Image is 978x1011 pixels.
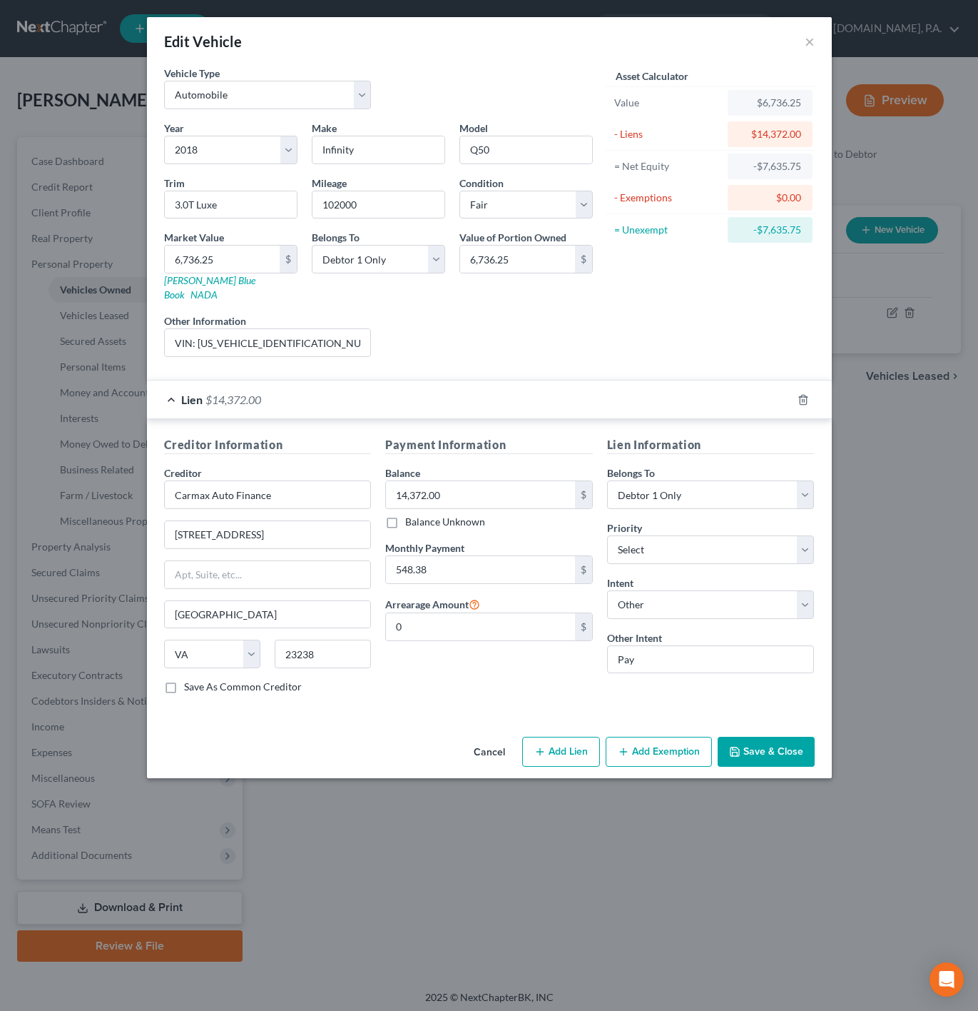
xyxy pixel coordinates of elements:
label: Asset Calculator [616,69,688,84]
div: = Unexempt [614,223,722,237]
label: Balance [385,466,420,481]
label: Balance Unknown [405,515,485,529]
h5: Payment Information [385,436,593,454]
label: Arrearage Amount [385,595,480,613]
label: Market Value [164,230,224,245]
label: Monthly Payment [385,540,464,555]
div: = Net Equity [614,159,722,173]
label: Condition [459,176,504,191]
span: Belongs To [607,467,655,479]
label: Other Intent [607,630,662,645]
label: Other Information [164,313,246,328]
span: Belongs To [312,231,360,243]
div: $ [280,246,297,273]
div: Open Intercom Messenger [929,962,964,997]
a: [PERSON_NAME] Blue Book [164,274,255,301]
div: $0.00 [739,191,801,205]
input: 0.00 [165,246,280,273]
input: Search creditor by name... [164,481,372,509]
h5: Lien Information [607,436,815,454]
input: Enter address... [165,521,371,548]
span: Make [312,122,337,134]
a: NADA [190,288,218,301]
input: 0.00 [386,613,575,640]
label: Trim [164,176,185,191]
input: Specify... [607,645,815,674]
div: - Liens [614,127,722,141]
label: Mileage [312,176,347,191]
div: $14,372.00 [739,127,801,141]
input: ex. Altima [460,136,592,164]
button: Add Lien [522,737,600,767]
button: Save & Close [718,737,815,767]
span: Creditor [164,467,202,479]
div: $ [575,556,592,583]
input: Apt, Suite, etc... [165,561,371,588]
div: Value [614,96,722,110]
div: $ [575,613,592,640]
div: - Exemptions [614,191,722,205]
label: Vehicle Type [164,66,220,81]
span: $14,372.00 [205,393,261,406]
span: Lien [181,393,203,406]
label: Year [164,121,184,136]
input: ex. LS, LT, etc [165,191,297,218]
button: Cancel [462,738,516,767]
span: Priority [607,522,642,534]
h5: Creditor Information [164,436,372,454]
input: Enter zip... [275,640,371,668]
label: Save As Common Creditor [184,680,302,694]
button: × [805,33,815,50]
div: -$7,635.75 [739,223,801,237]
input: Enter city... [165,601,371,628]
button: Add Exemption [606,737,712,767]
label: Value of Portion Owned [459,230,566,245]
div: Edit Vehicle [164,31,243,51]
input: (optional) [165,329,371,356]
input: 0.00 [386,556,575,583]
input: -- [312,191,444,218]
input: 0.00 [460,246,575,273]
input: 0.00 [386,481,575,508]
div: $ [575,481,592,508]
input: ex. Nissan [312,136,444,164]
div: -$7,635.75 [739,159,801,173]
div: $6,736.25 [739,96,801,110]
div: $ [575,246,592,273]
label: Intent [607,575,633,590]
label: Model [459,121,488,136]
